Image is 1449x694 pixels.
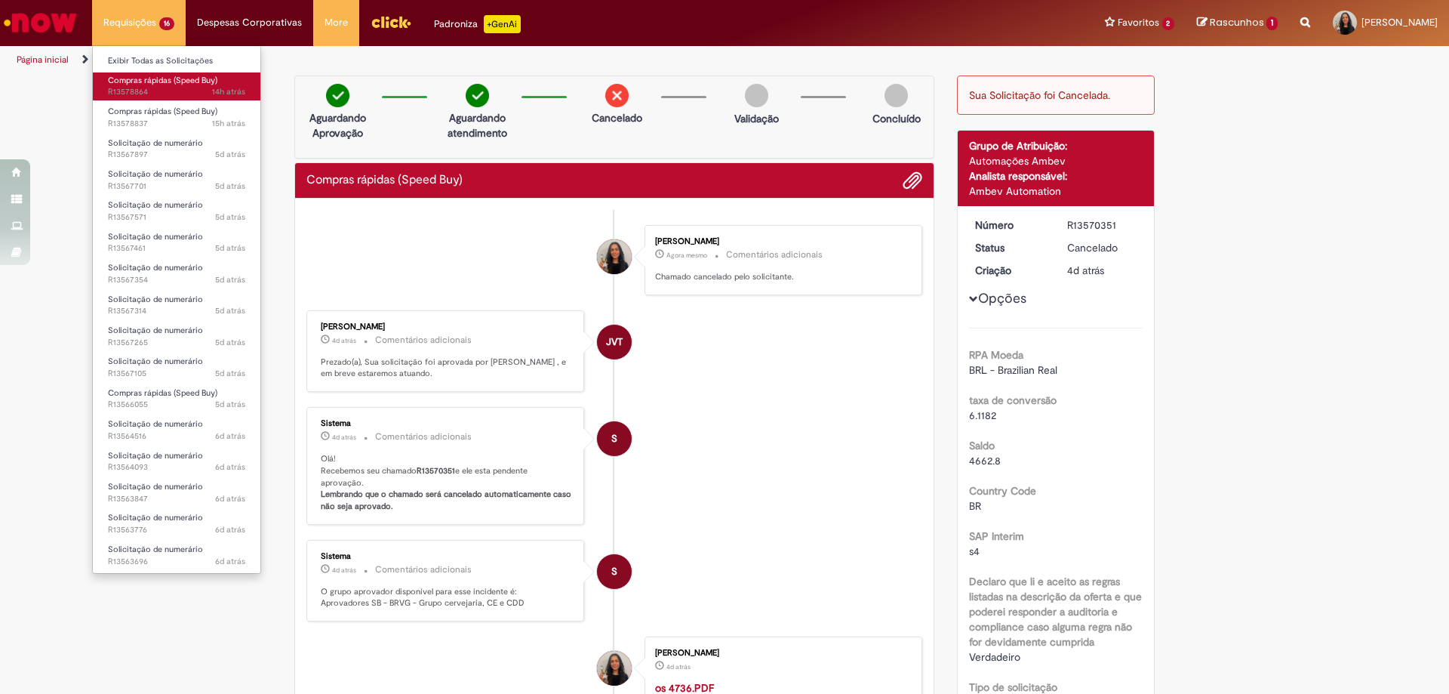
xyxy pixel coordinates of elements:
[969,529,1024,543] b: SAP Interim
[1361,16,1438,29] span: [PERSON_NAME]
[332,336,356,345] time: 26/09/2025 15:31:50
[969,393,1057,407] b: taxa de conversão
[93,197,260,225] a: Aberto R13567571 : Solicitação de numerário
[332,566,356,575] time: 26/09/2025 12:09:03
[93,510,260,538] a: Aberto R13563776 : Solicitação de numerário
[466,84,489,107] img: check-circle-green.png
[734,111,779,126] p: Validação
[1162,17,1175,30] span: 2
[597,421,632,456] div: System
[108,75,217,86] span: Compras rápidas (Speed Buy)
[332,566,356,575] span: 4d atrás
[321,552,572,561] div: Sistema
[215,180,245,192] span: 5d atrás
[969,138,1143,153] div: Grupo de Atribuição:
[108,118,245,130] span: R13578837
[212,118,245,129] span: 15h atrás
[325,15,348,30] span: More
[108,461,245,473] span: R13564093
[969,184,1143,199] div: Ambev Automation
[215,493,245,504] time: 24/09/2025 16:01:28
[1118,15,1159,30] span: Favoritos
[597,554,632,589] div: System
[964,217,1057,233] dt: Número
[1197,16,1278,30] a: Rascunhos
[108,450,203,461] span: Solicitação de numerário
[215,274,245,285] time: 25/09/2025 15:28:19
[321,419,572,428] div: Sistema
[326,84,349,107] img: check-circle-green.png
[93,103,260,131] a: Aberto R13578837 : Compras rápidas (Speed Buy)
[375,334,472,347] small: Comentários adicionais
[215,305,245,316] span: 5d atrás
[93,353,260,381] a: Aberto R13567105 : Solicitação de numerário
[108,356,203,367] span: Solicitação de numerário
[108,180,245,193] span: R13567701
[108,231,203,242] span: Solicitação de numerário
[93,53,260,69] a: Exibir Todas as Solicitações
[215,149,245,160] span: 5d atrás
[212,86,245,97] span: 14h atrás
[321,453,572,513] p: Olá! Recebemos seu chamado e ele esta pendente aprovação.
[108,524,245,536] span: R13563776
[375,563,472,576] small: Comentários adicionais
[1210,15,1264,29] span: Rascunhos
[215,305,245,316] time: 25/09/2025 15:22:35
[872,111,921,126] p: Concluído
[11,46,955,74] ul: Trilhas de página
[108,274,245,286] span: R13567354
[215,524,245,535] span: 6d atrás
[93,166,260,194] a: Aberto R13567701 : Solicitação de numerário
[969,454,1001,467] span: 4662.8
[321,322,572,332] div: [PERSON_NAME]
[212,86,245,97] time: 29/09/2025 18:34:05
[108,137,203,149] span: Solicitação de numerário
[969,153,1143,168] div: Automações Ambev
[969,409,996,422] span: 6.1182
[108,242,245,254] span: R13567461
[301,110,374,140] p: Aguardando Aprovação
[903,171,922,190] button: Adicionar anexos
[964,240,1057,255] dt: Status
[606,324,623,360] span: JVT
[215,368,245,379] span: 5d atrás
[332,433,356,442] span: 4d atrás
[215,149,245,160] time: 25/09/2025 16:38:12
[108,368,245,380] span: R13567105
[212,118,245,129] time: 29/09/2025 18:23:30
[969,575,1142,649] b: Declaro que li e aceito as regras listadas na descrição da oferta e que poderei responder a audit...
[108,325,203,336] span: Solicitação de numerário
[215,180,245,192] time: 25/09/2025 16:13:43
[884,84,908,107] img: img-circle-grey.png
[92,45,261,574] ul: Requisições
[93,229,260,257] a: Aberto R13567461 : Solicitação de numerário
[215,399,245,410] span: 5d atrás
[969,439,995,452] b: Saldo
[1266,17,1278,30] span: 1
[969,650,1020,664] span: Verdadeiro
[1067,217,1137,233] div: R13570351
[1067,264,1104,277] time: 26/09/2025 12:08:54
[611,421,617,457] span: S
[321,489,574,512] b: Lembrando que o chamado será cancelado automaticamente caso não seja aprovado.
[108,556,245,568] span: R13563696
[969,544,980,558] span: s4
[1067,264,1104,277] span: 4d atrás
[611,554,617,590] span: S
[371,11,411,33] img: click_logo_yellow_360x200.png
[108,211,245,224] span: R13567571
[108,399,245,411] span: R13566055
[93,479,260,507] a: Aberto R13563847 : Solicitação de numerário
[108,106,217,117] span: Compras rápidas (Speed Buy)
[93,416,260,444] a: Aberto R13564516 : Solicitação de numerário
[215,242,245,254] span: 5d atrás
[964,263,1057,278] dt: Criação
[215,211,245,223] span: 5d atrás
[215,337,245,348] time: 25/09/2025 15:15:35
[375,430,472,443] small: Comentários adicionais
[108,387,217,399] span: Compras rápidas (Speed Buy)
[103,15,156,30] span: Requisições
[605,84,629,107] img: remove.png
[434,15,521,33] div: Padroniza
[969,363,1057,377] span: BRL - Brazilian Real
